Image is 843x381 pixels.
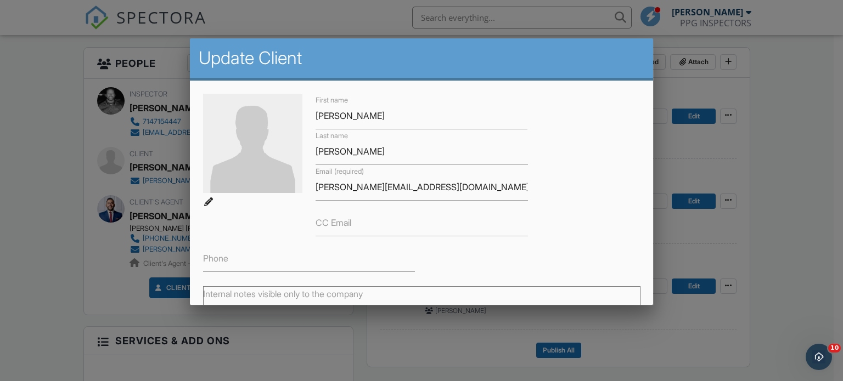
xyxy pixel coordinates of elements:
[828,344,841,352] span: 10
[203,252,228,264] label: Phone
[316,95,348,105] label: First name
[203,287,363,299] label: Internal notes visible only to the company
[806,344,832,370] iframe: Intercom live chat
[316,167,364,177] label: Email (required)
[316,131,348,141] label: Last name
[203,94,302,193] img: default-user-f0147aede5fd5fa78ca7ade42f37bd4542148d508eef1c3d3ea960f66861d68b.jpg
[199,47,645,69] h2: Update Client
[316,216,351,228] label: CC Email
